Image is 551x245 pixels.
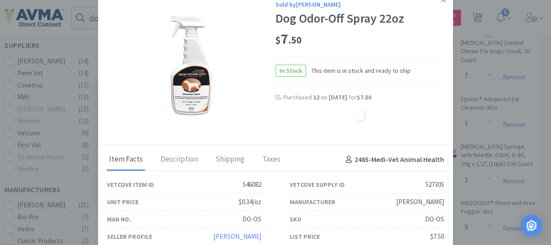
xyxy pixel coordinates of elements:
div: $7.50 [430,231,444,242]
div: Vetcove Supply ID [290,180,345,190]
div: $0.34/oz [239,197,261,207]
div: Taxes [260,149,283,171]
div: Shipping [213,149,247,171]
div: Open Intercom Messenger [521,215,542,236]
div: Item Facts [107,149,145,171]
div: 546082 [243,179,261,190]
h4: 2465 - Medi-Vet Animal Health [342,154,444,166]
div: 527305 [425,179,444,190]
a: [PERSON_NAME] [213,232,261,241]
div: List Price [290,232,320,241]
span: 12 [313,93,319,101]
div: DO-OS [242,214,261,225]
span: $7.50 [357,93,371,101]
div: Dog Odor-Off Spray 22oz [275,11,444,26]
div: Description [158,149,200,171]
div: Unit Price [107,197,138,207]
span: $ [275,34,281,46]
div: [PERSON_NAME] [396,197,444,207]
div: Manufacturer [290,197,335,207]
div: Vetcove Item ID [107,180,154,190]
div: Purchased on for [283,93,444,102]
div: Seller Profile [107,232,152,241]
span: This item is in stock and ready to ship [306,66,411,75]
span: [DATE] [329,93,347,101]
img: 193f6aabe1c94e86af04abdf6623677f.png [161,7,220,122]
span: 7 [275,30,302,47]
div: SKU [290,214,301,224]
span: In Stock [276,65,306,76]
div: Man No. [107,214,131,224]
span: . 50 [288,34,302,46]
div: DO-OS [425,214,444,225]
